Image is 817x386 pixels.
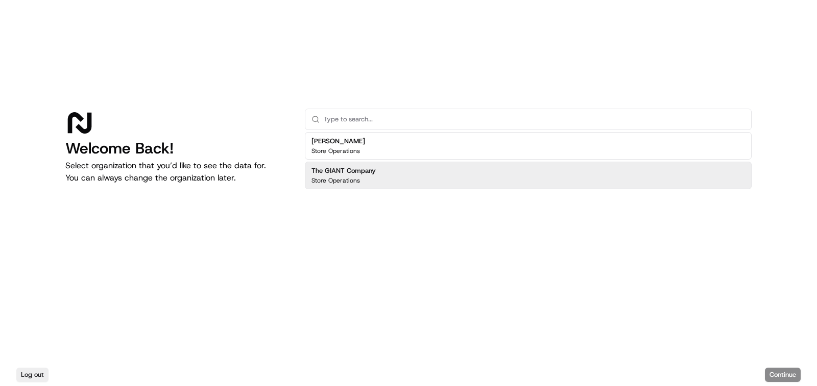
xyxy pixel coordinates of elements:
[324,109,745,130] input: Type to search...
[311,147,360,155] p: Store Operations
[65,160,289,184] p: Select organization that you’d like to see the data for. You can always change the organization l...
[311,176,360,185] p: Store Operations
[305,130,752,191] div: Suggestions
[311,166,376,175] h2: The GIANT Company
[16,368,49,382] button: Log out
[311,137,365,146] h2: [PERSON_NAME]
[65,139,289,158] h1: Welcome Back!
